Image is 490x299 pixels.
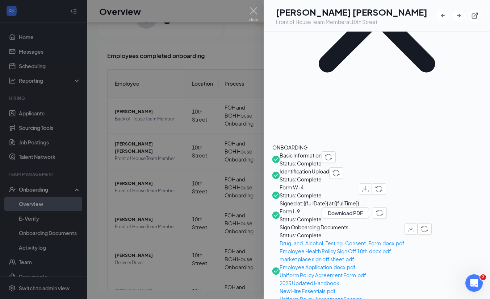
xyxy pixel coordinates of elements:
button: ExternalLink [468,9,481,22]
span: Signed at: {{fullDate}} at {{fullTime}} [280,199,359,207]
span: Sign Onboarding Documents [280,223,405,231]
a: Employee Application.docx.pdf [280,263,405,271]
span: 2 [480,274,486,280]
span: Status: Complete [280,231,405,239]
span: Form W-4 [280,183,359,191]
a: 2025 Updated Handbook [280,279,405,287]
span: Status: Complete [280,215,322,223]
a: Employee Health Policy Sign Off 10th.docx.pdf [280,247,405,255]
button: ArrowLeftNew [436,9,449,22]
span: Status: Complete [280,191,359,199]
button: Download PDF [322,207,369,219]
span: Identification Upload [280,167,329,175]
span: Form I-9 [280,207,322,215]
svg: ExternalLink [471,12,478,19]
h1: [PERSON_NAME] [PERSON_NAME] [276,6,427,18]
iframe: Intercom live chat [465,274,483,292]
button: ArrowRight [452,9,465,22]
div: Front of House Team Member at 10th Street [276,18,427,25]
a: Uniform Policy Agreement Form.pdf [280,271,405,279]
div: ONBOARDING [272,143,481,151]
span: Basic Information [280,151,322,159]
a: Drug-and-Alcohol-Testing-Consent-Form.docx.pdf [280,239,405,247]
svg: ArrowLeftNew [439,12,447,19]
a: market place sign off sheet.pdf [280,255,405,263]
span: Status: Complete [280,159,322,167]
span: Status: Complete [280,175,329,183]
svg: ArrowRight [455,12,462,19]
a: New Hire Essentials.pdf [280,287,405,295]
